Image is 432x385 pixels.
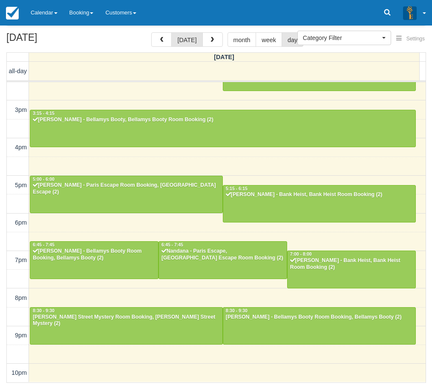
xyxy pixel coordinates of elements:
div: Nandana - Paris Escape, [GEOGRAPHIC_DATA] Escape Room Booking (2) [161,248,285,262]
span: 8:30 - 9:30 [226,308,248,313]
div: [PERSON_NAME] - Bellamys Booty, Bellamys Booty Room Booking (2) [32,117,413,123]
span: 7pm [15,257,27,263]
span: 5:00 - 6:00 [33,177,55,182]
span: 10pm [12,369,27,376]
div: [PERSON_NAME] - Bellamys Booty Room Booking, Bellamys Booty (2) [32,248,156,262]
span: 8:30 - 9:30 [33,308,55,313]
span: [DATE] [214,54,234,60]
button: Category Filter [297,31,391,45]
span: 5:15 - 6:15 [226,186,248,191]
span: 5pm [15,182,27,188]
h2: [DATE] [6,32,114,48]
span: Category Filter [303,34,380,42]
button: day [282,32,303,47]
img: checkfront-main-nav-mini-logo.png [6,7,19,20]
div: [PERSON_NAME] - Bellamys Booty Room Booking, Bellamys Booty (2) [225,314,413,321]
button: [DATE] [171,32,202,47]
div: [PERSON_NAME] - Bank Heist, Bank Heist Room Booking (2) [225,191,413,198]
a: 7:00 - 8:00[PERSON_NAME] - Bank Heist, Bank Heist Room Booking (2) [287,251,416,288]
button: month [228,32,256,47]
span: 9pm [15,332,27,339]
button: week [256,32,282,47]
div: [PERSON_NAME] - Bank Heist, Bank Heist Room Booking (2) [290,257,413,271]
span: 6:45 - 7:45 [33,242,55,247]
img: A3 [403,6,417,20]
span: 3pm [15,106,27,113]
a: 6:45 - 7:45Nandana - Paris Escape, [GEOGRAPHIC_DATA] Escape Room Booking (2) [158,241,287,279]
a: 5:00 - 6:00[PERSON_NAME] - Paris Escape Room Booking, [GEOGRAPHIC_DATA] Escape (2) [30,176,223,213]
div: [PERSON_NAME] Street Mystery Room Booking, [PERSON_NAME] Street Mystery (2) [32,314,220,328]
span: 6pm [15,219,27,226]
a: 8:30 - 9:30[PERSON_NAME] Street Mystery Room Booking, [PERSON_NAME] Street Mystery (2) [30,307,223,345]
a: 8:30 - 9:30[PERSON_NAME] - Bellamys Booty Room Booking, Bellamys Booty (2) [223,307,416,345]
span: 6:45 - 7:45 [161,242,183,247]
div: [PERSON_NAME] - Paris Escape Room Booking, [GEOGRAPHIC_DATA] Escape (2) [32,182,220,196]
span: 4pm [15,144,27,151]
button: Settings [391,33,430,45]
a: 3:15 - 4:15[PERSON_NAME] - Bellamys Booty, Bellamys Booty Room Booking (2) [30,110,416,147]
span: 3:15 - 4:15 [33,111,55,116]
span: 7:00 - 8:00 [290,252,312,257]
a: 5:15 - 6:15[PERSON_NAME] - Bank Heist, Bank Heist Room Booking (2) [223,185,416,222]
span: 8pm [15,294,27,301]
span: Settings [406,36,425,42]
a: 6:45 - 7:45[PERSON_NAME] - Bellamys Booty Room Booking, Bellamys Booty (2) [30,241,158,279]
span: all-day [9,68,27,74]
